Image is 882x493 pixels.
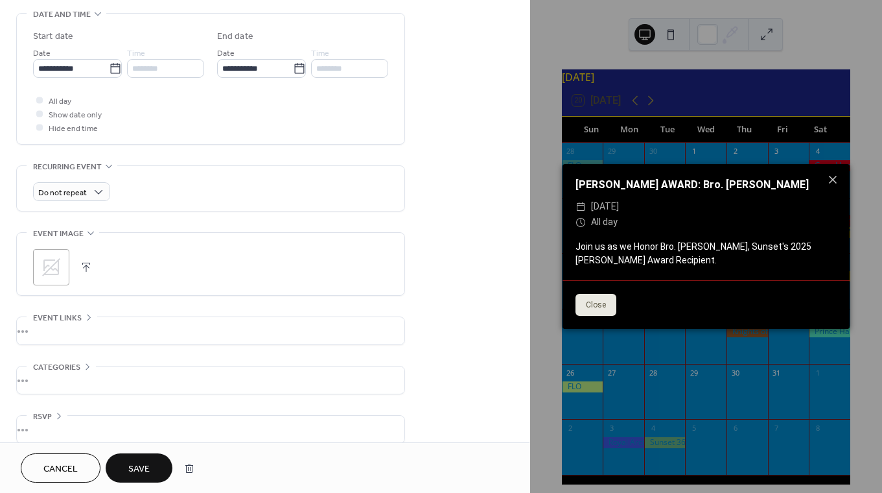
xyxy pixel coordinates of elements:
[33,160,102,174] span: Recurring event
[575,199,586,215] div: ​
[575,294,616,316] button: Close
[127,47,145,60] span: Time
[591,215,618,230] span: All day
[128,463,150,476] span: Save
[575,215,586,230] div: ​
[33,8,91,21] span: Date and time
[33,227,84,241] span: Event image
[106,453,172,483] button: Save
[17,317,404,344] div: •••
[311,47,329,60] span: Time
[591,199,619,215] span: [DATE]
[33,47,51,60] span: Date
[33,30,73,43] div: Start date
[33,311,82,325] span: Event links
[49,122,98,136] span: Hide end time
[217,47,235,60] span: Date
[563,177,850,193] div: [PERSON_NAME] AWARD: Bro. [PERSON_NAME]
[49,108,102,122] span: Show date only
[49,95,71,108] span: All day
[33,361,80,374] span: Categories
[17,367,404,394] div: •••
[563,240,850,267] div: Join us as we Honor Bro. [PERSON_NAME], Sunset's 2025 [PERSON_NAME] Award Recipient.
[21,453,100,483] button: Cancel
[217,30,253,43] div: End date
[43,463,78,476] span: Cancel
[33,410,52,424] span: RSVP
[33,249,69,285] div: ;
[17,416,404,443] div: •••
[38,186,87,200] span: Do not repeat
